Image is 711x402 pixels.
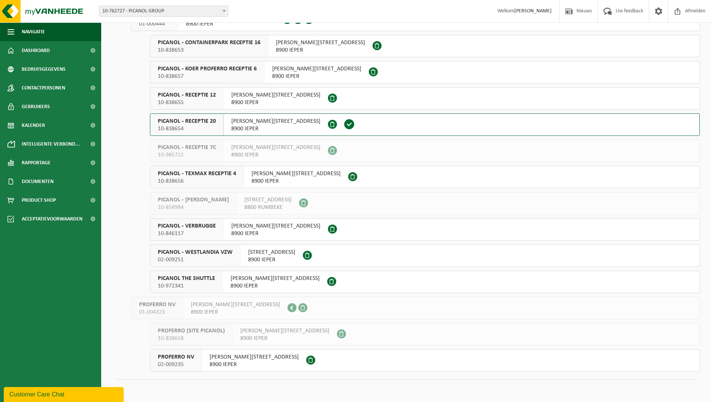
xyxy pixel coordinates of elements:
span: 8900 IEPER [240,335,329,342]
span: Intelligente verbond... [22,135,80,153]
span: PROFERRO (SITE PICANOL) [158,327,225,335]
span: PICANOL - TEXMAX RECEPTIE 4 [158,170,236,177]
span: [STREET_ADDRESS] [248,249,295,256]
span: 8800 RUMBEKE [244,204,292,211]
span: 8900 IEPER [191,308,280,316]
span: 8900 IEPER [231,125,320,133]
span: PICANOL - CONTAINERPARK RECEPTIE 16 [158,39,260,46]
span: Product Shop [22,191,56,210]
span: [PERSON_NAME][STREET_ADDRESS] [210,353,299,361]
span: 8900 IEPER [272,73,361,80]
span: 8900 IEPER [251,177,341,185]
button: PROFERRO NV 02-009235 [PERSON_NAME][STREET_ADDRESS]8900 IEPER [150,349,700,372]
span: Rapportage [22,153,51,172]
span: PICANOL - RECEPTIE 12 [158,91,216,99]
span: 8900 IEPER [231,282,320,290]
span: 10-846117 [158,230,216,237]
span: 10-762727 - PICANOL GROUP [99,6,228,16]
span: [PERSON_NAME][STREET_ADDRESS] [231,275,320,282]
span: 8900 IEPER [210,361,299,368]
span: PICANOL - VERBRUGGE [158,222,216,230]
span: Dashboard [22,41,50,60]
span: PICANOL - RECEPTIE 7C [158,144,216,151]
span: 02-009235 [158,361,194,368]
span: [PERSON_NAME][STREET_ADDRESS] [231,118,320,125]
span: 8900 IEPER [276,46,365,54]
span: 10-838657 [158,73,257,80]
iframe: chat widget [4,386,125,402]
span: Documenten [22,172,54,191]
span: 8900 IEPER [231,99,320,106]
span: PROFERRO NV [139,301,175,308]
span: 01-004323 [139,308,175,316]
span: 10-985722 [158,151,216,159]
span: 10-838654 [158,125,216,133]
span: 8900 IEPER [231,230,320,237]
span: [PERSON_NAME][STREET_ADDRESS] [231,91,320,99]
button: PICANOL - RECEPTIE 12 10-838655 [PERSON_NAME][STREET_ADDRESS]8900 IEPER [150,87,700,110]
span: 10-838658 [158,335,225,342]
button: PICANOL - VERBRUGGE 10-846117 [PERSON_NAME][STREET_ADDRESS]8900 IEPER [150,218,700,241]
span: [PERSON_NAME][STREET_ADDRESS] [191,301,280,308]
strong: [PERSON_NAME] [514,8,552,14]
span: 02-009251 [158,256,233,264]
span: 10-762727 - PICANOL GROUP [99,6,228,17]
span: Acceptatievoorwaarden [22,210,82,228]
button: PICANOL - RECEPTIE 20 10-838654 [PERSON_NAME][STREET_ADDRESS]8900 IEPER [150,113,700,136]
button: PICANOL - TEXMAX RECEPTIE 4 10-838656 [PERSON_NAME][STREET_ADDRESS]8900 IEPER [150,166,700,188]
span: PICANOL - KOER PROFERRO RECEPTIE 6 [158,65,257,73]
button: PICANOL - WESTLANDIA VZW 02-009251 [STREET_ADDRESS]8900 IEPER [150,244,700,267]
span: 8900 IEPER [248,256,295,264]
span: PICANOL - [PERSON_NAME] [158,196,229,204]
button: PICANOL - KOER PROFERRO RECEPTIE 6 10-838657 [PERSON_NAME][STREET_ADDRESS]8900 IEPER [150,61,700,83]
span: 8900 IEPER [231,151,320,159]
span: 10-838656 [158,177,236,185]
span: [PERSON_NAME][STREET_ADDRESS] [231,144,320,151]
span: 10-838655 [158,99,216,106]
span: Bedrijfsgegevens [22,60,66,79]
span: [PERSON_NAME][STREET_ADDRESS] [272,65,361,73]
span: 10-858984 [158,204,229,211]
span: [PERSON_NAME][STREET_ADDRESS] [276,39,365,46]
span: Navigatie [22,22,45,41]
span: PICANOL - RECEPTIE 20 [158,118,216,125]
span: 01-000444 [139,20,171,28]
span: Gebruikers [22,97,50,116]
span: [PERSON_NAME][STREET_ADDRESS] [231,222,320,230]
span: PICANOL - WESTLANDIA VZW [158,249,233,256]
span: [PERSON_NAME][STREET_ADDRESS] [240,327,329,335]
span: Kalender [22,116,45,135]
span: Contactpersonen [22,79,65,97]
span: [PERSON_NAME][STREET_ADDRESS] [251,170,341,177]
span: 8900 IEPER [186,20,275,28]
span: PICANOL THE SHUTTLE [158,275,215,282]
button: PICANOL THE SHUTTLE 10-972341 [PERSON_NAME][STREET_ADDRESS]8900 IEPER [150,271,700,293]
span: [STREET_ADDRESS] [244,196,292,204]
span: PROFERRO NV [158,353,194,361]
span: 10-972341 [158,282,215,290]
button: PICANOL - CONTAINERPARK RECEPTIE 16 10-838653 [PERSON_NAME][STREET_ADDRESS]8900 IEPER [150,35,700,57]
span: 10-838653 [158,46,260,54]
